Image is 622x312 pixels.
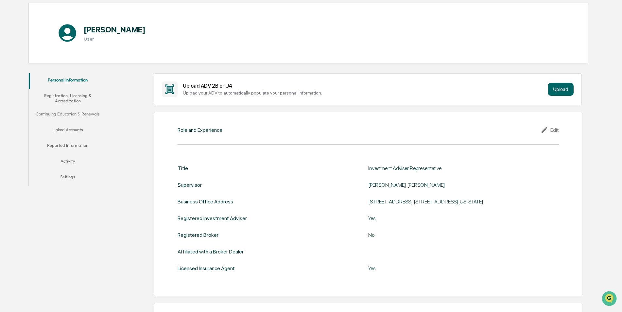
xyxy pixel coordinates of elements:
a: Powered byPylon [46,111,79,116]
div: 🔎 [7,95,12,101]
div: Edit [541,126,559,134]
span: Pylon [65,111,79,116]
div: Licensed Insurance Agent [178,265,235,271]
span: Attestations [54,82,81,89]
div: 🗄️ [47,83,53,88]
div: Yes [368,215,532,221]
div: No [368,232,532,238]
button: Upload [548,83,574,96]
a: 🖐️Preclearance [4,80,45,92]
div: Investment Adviser Representative [368,165,532,171]
a: 🗄️Attestations [45,80,84,92]
div: Upload ADV 2B or U4 [183,83,545,89]
button: Settings [29,170,107,186]
div: We're available if you need us! [22,57,83,62]
div: Start new chat [22,50,107,57]
p: How can we help? [7,14,119,24]
h3: User [84,36,146,42]
div: [PERSON_NAME] [PERSON_NAME] [368,182,532,188]
div: 🖐️ [7,83,12,88]
div: Title [178,165,188,171]
button: Start new chat [111,52,119,60]
button: Activity [29,154,107,170]
button: Personal Information [29,73,107,89]
button: Reported Information [29,139,107,154]
button: Continuing Education & Renewals [29,107,107,123]
div: secondary tabs example [29,73,107,186]
div: Registered Investment Adviser [178,215,247,221]
span: Data Lookup [13,95,41,101]
div: Supervisor [178,182,202,188]
button: Linked Accounts [29,123,107,139]
div: Yes [368,265,532,271]
div: Business Office Address [178,199,233,205]
div: Registered Broker [178,232,218,238]
div: Role and Experience [178,127,222,133]
button: Registration, Licensing & Accreditation [29,89,107,108]
div: Affiliated with a Broker Dealer [178,249,244,255]
div: Upload your ADV to automatically populate your personal information. [183,90,545,95]
div: [STREET_ADDRESS] [STREET_ADDRESS][US_STATE] [368,199,532,205]
h1: [PERSON_NAME] [84,25,146,34]
iframe: Open customer support [601,290,619,308]
img: 1746055101610-c473b297-6a78-478c-a979-82029cc54cd1 [7,50,18,62]
a: 🔎Data Lookup [4,92,44,104]
span: Preclearance [13,82,42,89]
